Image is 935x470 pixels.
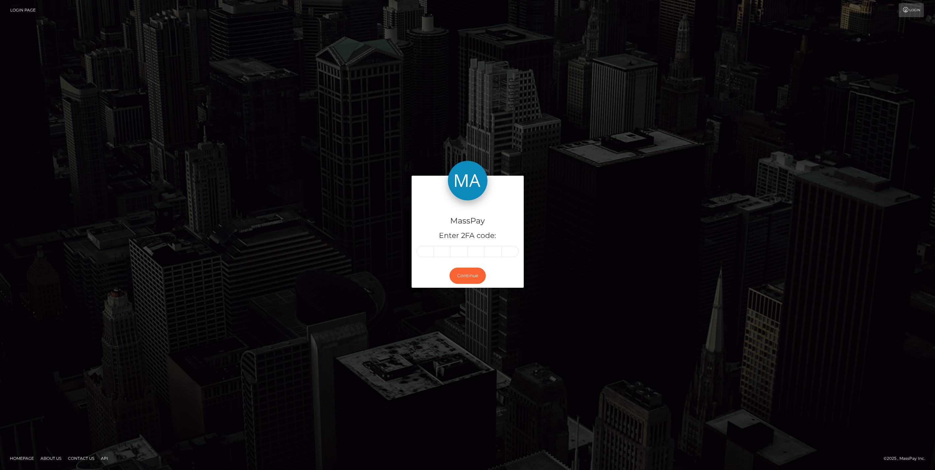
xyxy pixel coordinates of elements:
a: Contact Us [65,453,97,463]
a: Login [899,3,924,17]
a: Homepage [7,453,37,463]
a: API [98,453,111,463]
a: Login Page [10,3,36,17]
button: Continue [450,268,486,284]
div: © 2025 , MassPay Inc. [884,455,930,462]
h4: MassPay [417,215,519,227]
img: MassPay [448,161,487,200]
a: About Us [38,453,64,463]
h5: Enter 2FA code: [417,231,519,241]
